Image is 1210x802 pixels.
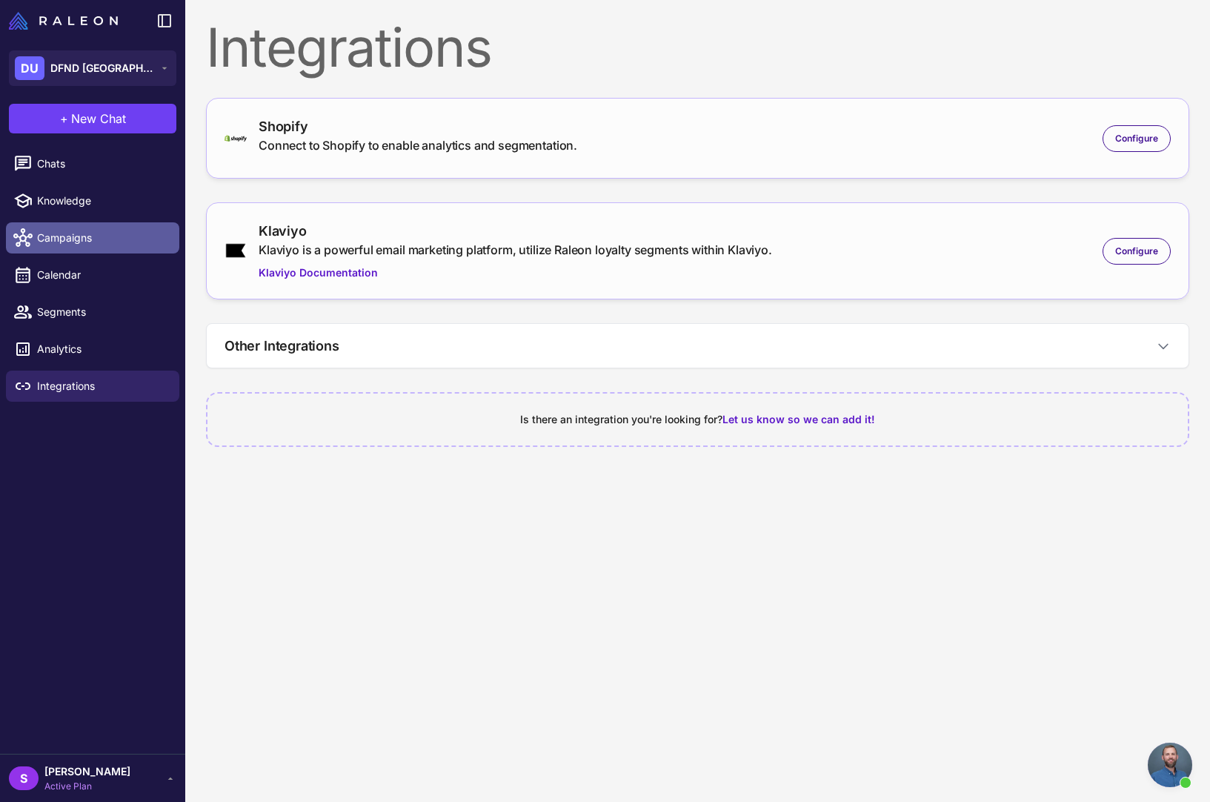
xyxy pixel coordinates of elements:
[225,336,339,356] h3: Other Integrations
[207,324,1189,368] button: Other Integrations
[60,110,68,127] span: +
[259,265,772,281] a: Klaviyo Documentation
[259,116,577,136] div: Shopify
[6,334,179,365] a: Analytics
[37,267,167,283] span: Calendar
[259,136,577,154] div: Connect to Shopify to enable analytics and segmentation.
[15,56,44,80] div: DU
[206,21,1189,74] div: Integrations
[6,259,179,291] a: Calendar
[50,60,154,76] span: DFND [GEOGRAPHIC_DATA]
[9,766,39,790] div: S
[6,148,179,179] a: Chats
[225,135,247,142] img: shopify-logo-primary-logo-456baa801ee66a0a435671082365958316831c9960c480451dd0330bcdae304f.svg
[44,763,130,780] span: [PERSON_NAME]
[44,780,130,793] span: Active Plan
[37,341,167,357] span: Analytics
[37,230,167,246] span: Campaigns
[37,193,167,209] span: Knowledge
[6,185,179,216] a: Knowledge
[9,50,176,86] button: DUDFND [GEOGRAPHIC_DATA]
[37,378,167,394] span: Integrations
[722,413,875,425] span: Let us know so we can add it!
[259,241,772,259] div: Klaviyo is a powerful email marketing platform, utilize Raleon loyalty segments within Klaviyo.
[259,221,772,241] div: Klaviyo
[225,242,247,259] img: klaviyo.png
[6,222,179,253] a: Campaigns
[71,110,126,127] span: New Chat
[9,12,118,30] img: Raleon Logo
[37,304,167,320] span: Segments
[225,411,1170,428] div: Is there an integration you're looking for?
[37,156,167,172] span: Chats
[1148,743,1192,787] a: Open chat
[6,371,179,402] a: Integrations
[1115,132,1158,145] span: Configure
[6,296,179,328] a: Segments
[1115,245,1158,258] span: Configure
[9,104,176,133] button: +New Chat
